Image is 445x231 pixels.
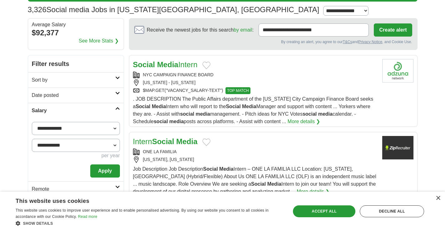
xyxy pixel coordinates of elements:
[133,156,377,163] div: [US_STATE], [US_STATE]
[32,27,120,38] div: $92,377
[157,60,178,69] strong: Media
[152,104,166,109] strong: Media
[79,37,119,45] a: See More Stats ❯
[28,5,319,14] h1: Social media Jobs in [US_STATE][GEOGRAPHIC_DATA], [GEOGRAPHIC_DATA]
[32,107,115,114] h2: Salary
[16,195,267,205] div: This website uses cookies
[195,111,210,117] strong: media
[436,196,440,201] div: Close
[318,111,333,117] strong: media
[28,103,124,118] a: Salary
[133,166,376,194] span: Job Description Job Description Intern – ONE LA FAMILIA LLC Location: [US_STATE], [GEOGRAPHIC_DAT...
[133,148,377,155] div: ONE LA FAMILIA
[133,60,155,69] strong: Social
[16,220,283,226] div: Show details
[32,185,115,193] h2: Remote
[23,221,53,226] span: Show details
[203,166,218,172] strong: Social
[382,59,413,83] img: Company logo
[32,152,120,159] div: per year
[32,22,120,27] div: Average Salary
[134,39,412,45] div: By creating an alert, you agree to our and , and Cookie Use.
[90,164,120,178] button: Apply
[343,40,352,44] a: T&Cs
[78,214,97,219] a: Read more, opens a new window
[382,136,413,159] img: Company logo
[28,181,124,197] a: Remote
[374,23,412,37] button: Create alert
[234,27,252,33] a: by email
[225,87,250,94] span: TOP MATCH
[32,76,115,84] h2: Sort by
[169,119,184,124] strong: media
[297,188,329,195] a: More details ❯
[133,79,377,86] div: [US_STATE] - [US_STATE]
[152,137,174,146] strong: Social
[293,205,355,217] div: Accept all
[28,55,124,72] h2: Filter results
[358,40,382,44] a: Privacy Notice
[133,60,198,69] a: Social MediaIntern
[202,138,210,146] button: Add to favorite jobs
[32,92,115,99] h2: Date posted
[226,104,240,109] strong: Social
[242,104,256,109] strong: Media
[16,208,269,219] span: This website uses cookies to improve user experience and to enable personalised advertising. By u...
[219,166,233,172] strong: Media
[267,181,281,187] strong: Media
[133,72,377,78] div: NYC CAMPAIGN FINANCE BOARD
[288,118,320,125] a: More details ❯
[28,4,47,15] span: 3,326
[154,119,168,124] strong: social
[136,104,150,109] strong: Social
[360,205,424,217] div: Decline all
[28,72,124,88] a: Sort by
[133,96,373,124] span: . JOB DESCRIPTION The Public Affairs department of the [US_STATE] City Campaign Finance Board see...
[303,111,317,117] strong: social
[133,137,198,146] a: InternSocial Media
[202,62,210,69] button: Add to favorite jobs
[133,87,377,94] div: $MAP.GET("VACANCY_SALARY-TEXT")
[251,181,266,187] strong: Social
[147,26,254,34] span: Receive the newest jobs for this search :
[180,111,194,117] strong: social
[28,88,124,103] a: Date posted
[176,137,197,146] strong: Media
